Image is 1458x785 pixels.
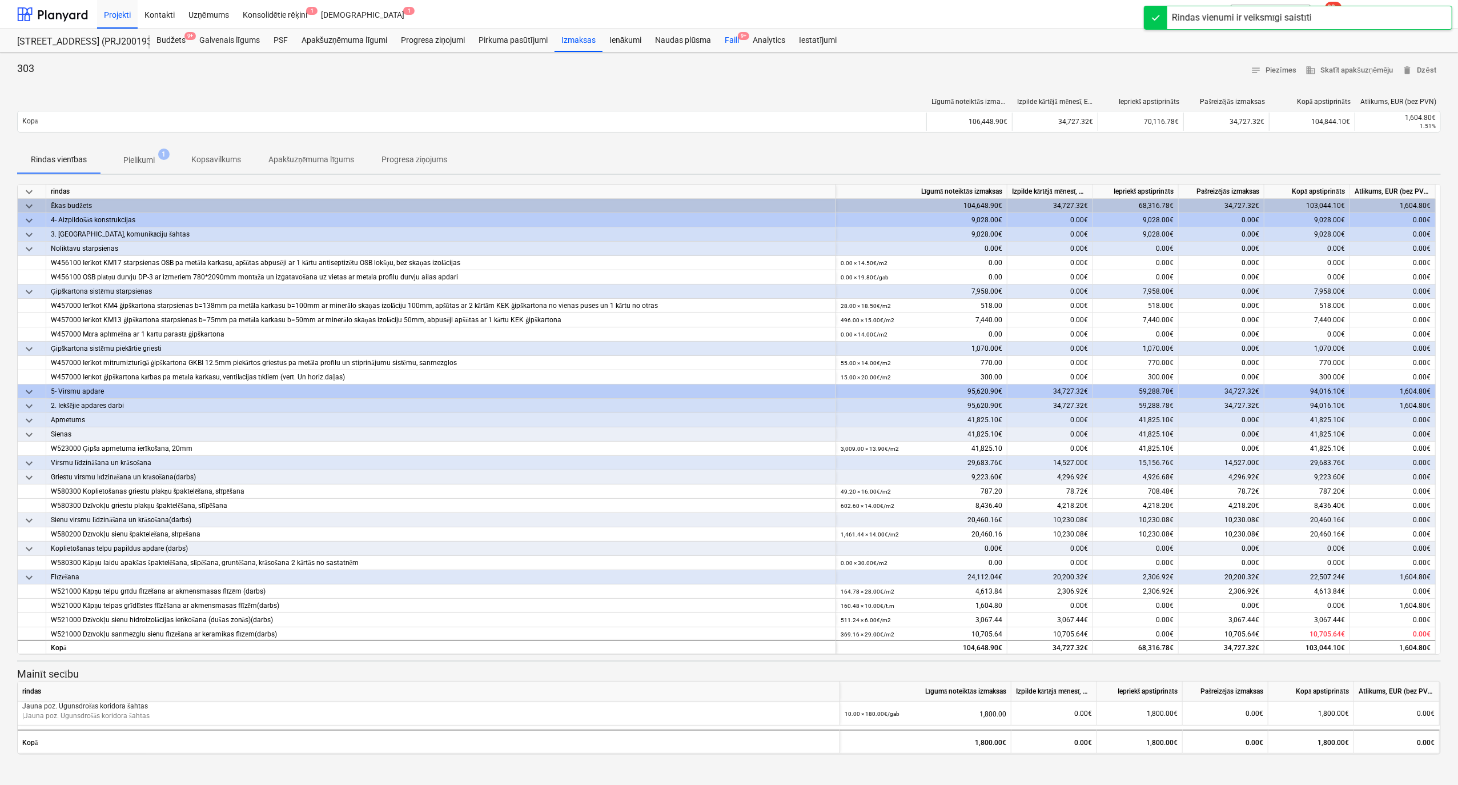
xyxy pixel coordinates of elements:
div: 300.00€ [1093,370,1179,385]
div: 0.00€ [1355,442,1431,456]
div: 0.00€ [1007,442,1093,456]
div: 0.00€ [1007,313,1093,327]
div: 0.00€ [1179,370,1264,385]
div: 0.00€ [1179,413,1264,427]
span: keyboard_arrow_down [22,228,36,242]
div: 0.00€ [1179,213,1264,227]
div: 0.00€ [1179,327,1264,342]
div: 0.00€ [1179,299,1264,313]
div: 1,604.80€ [1350,570,1436,584]
span: W457000 Ierīkot mitrumizturīgā ģipškartona GKBI 12.5mm piekārtos griestus pa metāla profilu un st... [51,359,457,367]
div: 9,028.00€ [1093,213,1179,227]
div: 104,648.90€ [836,640,1007,654]
div: 708.48€ [1093,484,1179,499]
div: 0.00€ [1093,627,1179,642]
a: Apakšuzņēmuma līgumi [295,29,394,52]
span: keyboard_arrow_down [22,514,36,527]
div: 29,683.76€ [836,456,1007,470]
div: Kopā [46,640,836,654]
div: 104,844.10€ [1269,113,1355,131]
div: 1,070.00€ [1093,342,1179,356]
div: 4,926.68€ [1093,470,1179,484]
div: Faili [718,29,746,52]
div: 0.00€ [1355,356,1431,370]
div: 78.72€ [1179,484,1264,499]
div: 34,727.32€ [1179,399,1264,413]
div: 10,230.08€ [1179,527,1264,542]
span: Ģipškartona sistēmu starpsienas [51,287,152,295]
span: 9+ [184,32,196,40]
div: rindas [46,185,836,199]
div: Atlikums, EUR (bez PVN) [1354,682,1440,702]
div: Kopā apstiprināts [1274,98,1351,106]
span: keyboard_arrow_down [22,285,36,299]
div: Izmaksas [555,29,603,52]
span: 1 [158,149,170,160]
span: W457000 Mūra aplīmēšna ar 1 kārtu parastā ģipškartona [51,330,224,338]
div: 0.00€ [1007,542,1093,556]
div: 0.00€ [1350,513,1436,527]
span: 518.00€ [1319,302,1345,310]
div: rindas [18,682,840,702]
div: 10,705.64€ [1179,627,1264,642]
div: 0.00€ [1355,313,1431,327]
a: Budžets9+ [150,29,192,52]
div: 0.00€ [1093,542,1179,556]
div: 0.00€ [1179,256,1264,270]
span: 3. Starpsienas, komunikāciju šahtas [51,230,190,238]
div: 0.00€ [1007,285,1093,299]
div: PSF [267,29,295,52]
div: 2,306.92€ [1093,584,1179,599]
div: [STREET_ADDRESS] (PRJ2001934) 2601941 [17,36,136,48]
p: Apakšuzņēmuma līgums [268,154,355,166]
div: 770.00 [841,356,1002,370]
div: 7,958.00€ [1093,285,1179,299]
span: keyboard_arrow_down [22,542,36,556]
div: 34,727.32€ [1007,199,1093,213]
div: 0.00€ [1355,270,1431,285]
div: 0.00€ [836,242,1007,256]
div: 0.00€ [1350,342,1436,356]
a: Naudas plūsma [649,29,718,52]
div: 0.00€ [1007,342,1093,356]
div: 9,028.00€ [836,213,1007,227]
a: Faili9+ [718,29,746,52]
div: Iepriekš apstiprināts [1103,98,1179,106]
div: 0.00€ [1350,456,1436,470]
div: 0.00€ [1093,613,1179,627]
div: 94,016.10€ [1264,385,1350,399]
small: 1.51% [1420,123,1436,129]
span: business [1306,65,1316,75]
span: 0.00€ [1327,259,1345,267]
div: 7,958.00€ [1264,285,1350,299]
div: Pirkuma pasūtījumi [472,29,555,52]
div: Atlikums, EUR (bez PVN) [1360,98,1436,106]
div: Pašreizējās izmaksas [1179,185,1264,199]
div: 34,727.32€ [1007,385,1093,399]
span: keyboard_arrow_down [22,199,36,213]
div: 0.00€ [1007,256,1093,270]
div: 0.00 [841,270,1002,285]
p: Kopā [22,117,38,126]
span: keyboard_arrow_down [22,342,36,356]
button: Dzēst [1398,62,1441,79]
div: 0.00€ [1350,427,1436,442]
div: 0.00 [841,256,1002,270]
div: 10,230.08€ [1093,513,1179,527]
div: 0.00€ [1350,227,1436,242]
span: 5- Virsmu apdare [51,387,104,395]
span: keyboard_arrow_down [22,214,36,227]
span: W457000 Ierīkot KM4 ģipškartona starpsienas b=138mm pa metāla karkasu b=100mm ar minerālo skaņas ... [51,302,658,310]
div: 2,306.92€ [1007,584,1093,599]
div: 0.00€ [1179,599,1264,613]
div: 68,316.78€ [1093,640,1179,654]
span: delete [1403,65,1413,75]
div: 1,800.00€ [1097,702,1183,726]
iframe: Chat Widget [1401,730,1458,785]
div: Pašreizējās izmaksas [1183,682,1268,702]
div: 0.00€ [1179,227,1264,242]
div: 9,223.60€ [836,470,1007,484]
p: Progresa ziņojums [381,154,447,166]
div: 0.00€ [1011,702,1097,726]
